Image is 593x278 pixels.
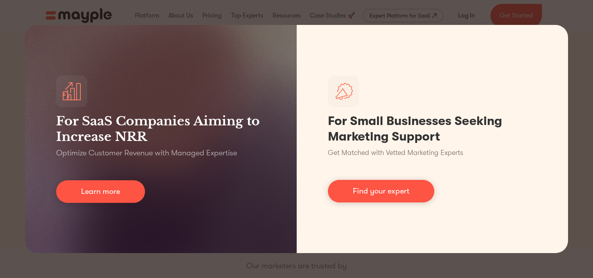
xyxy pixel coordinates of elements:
p: Get Matched with Vetted Marketing Experts [328,148,463,158]
a: Learn more [56,180,145,203]
p: Optimize Customer Revenue with Managed Expertise [56,148,237,158]
h1: For Small Businesses Seeking Marketing Support [328,113,537,144]
h3: For SaaS Companies Aiming to Increase NRR [56,113,266,144]
a: Find your expert [328,180,434,202]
